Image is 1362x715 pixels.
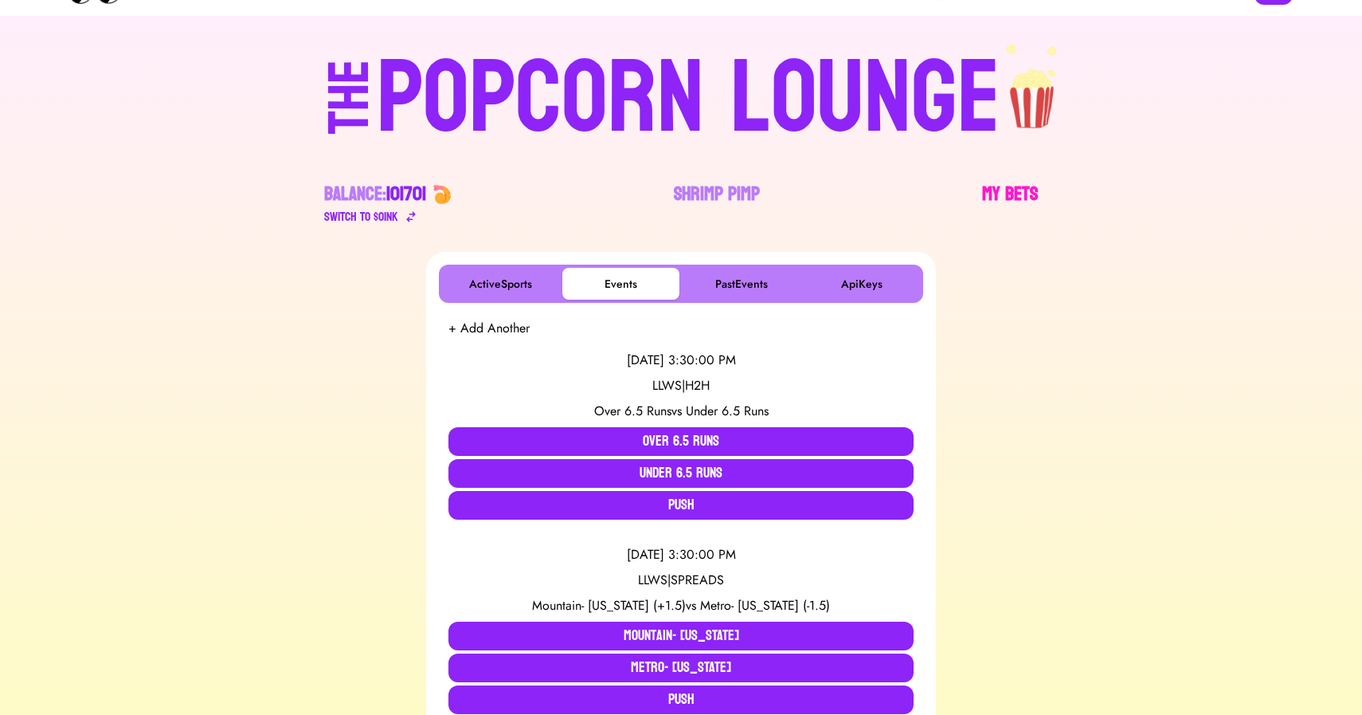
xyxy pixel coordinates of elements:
[448,545,914,564] div: [DATE] 3:30:00 PM
[442,268,559,300] button: ActiveSports
[448,402,914,421] div: vs
[448,459,914,488] button: Under 6.5 Runs
[190,41,1172,150] a: THEPOPCORN LOUNGEpopcorn
[700,596,830,615] span: Metro- [US_STATE] (-1.5)
[562,268,679,300] button: Events
[448,571,914,590] div: LLWS | SPREADS
[386,177,426,211] span: 101701
[324,182,426,207] div: Balance:
[448,376,914,395] div: LLWS | H2H
[803,268,920,300] button: ApiKeys
[448,427,914,456] button: Over 6.5 Runs
[448,654,914,682] button: Metro- [US_STATE]
[324,207,398,226] div: Switch to $ OINK
[377,48,1000,150] div: POPCORN LOUNGE
[432,185,452,204] img: 🍤
[686,402,769,420] span: Under 6.5 Runs
[594,402,671,420] span: Over 6.5 Runs
[448,319,530,338] button: + Add Another
[683,268,800,300] button: PastEvents
[448,622,914,650] button: Mountain- [US_STATE]
[1000,41,1066,131] img: popcorn
[448,686,914,714] button: Push
[321,60,378,166] div: THE
[532,596,686,615] span: Mountain- [US_STATE] (+1.5)
[448,596,914,615] div: vs
[448,351,914,370] div: [DATE] 3:30:00 PM
[674,182,760,226] a: Shrimp Pimp
[982,182,1038,226] a: My Bets
[448,491,914,520] button: Push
